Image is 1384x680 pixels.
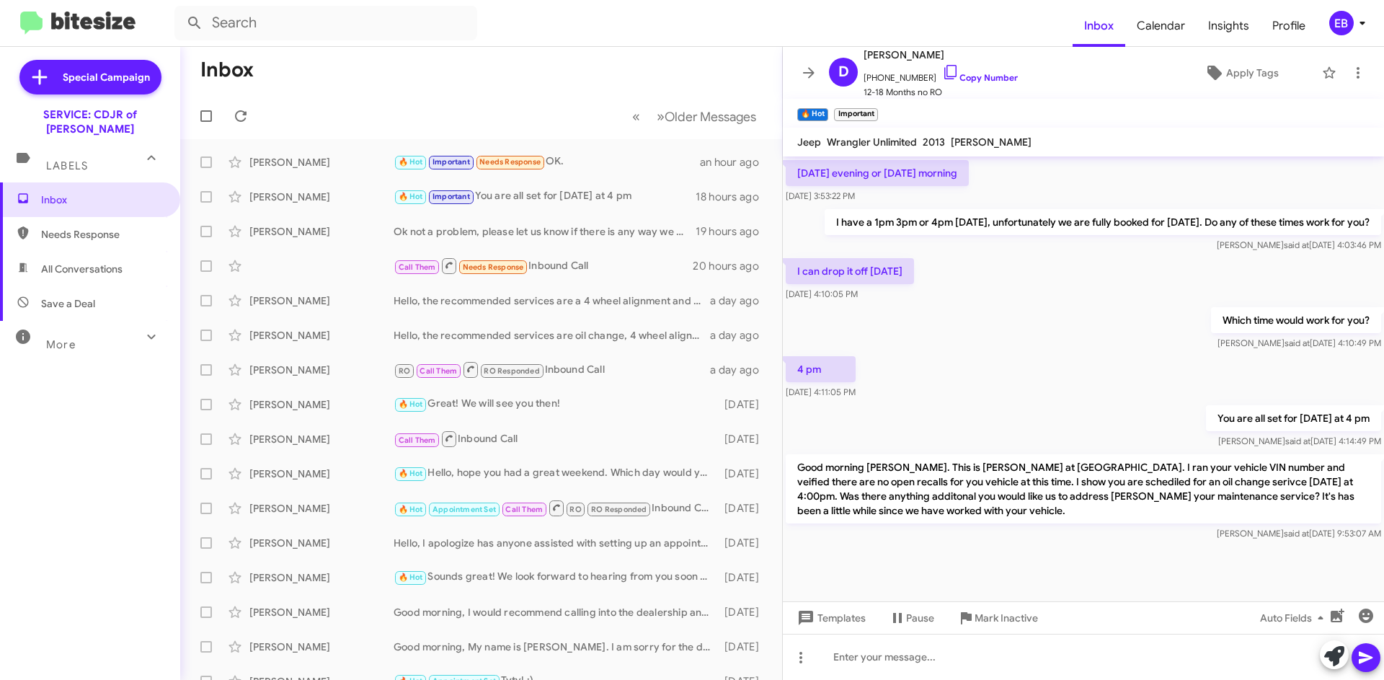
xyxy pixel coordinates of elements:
[63,70,150,84] span: Special Campaign
[46,159,88,172] span: Labels
[717,570,771,585] div: [DATE]
[249,293,394,308] div: [PERSON_NAME]
[906,605,934,631] span: Pause
[591,505,647,514] span: RO Responded
[249,605,394,619] div: [PERSON_NAME]
[710,293,771,308] div: a day ago
[399,469,423,478] span: 🔥 Hot
[825,209,1381,235] p: I have a 1pm 3pm or 4pm [DATE], unfortunately we are fully booked for [DATE]. Do any of these tim...
[696,190,771,204] div: 18 hours ago
[717,467,771,481] div: [DATE]
[394,536,717,550] div: Hello, I apologize has anyone assisted with setting up an appointment?
[1197,5,1261,47] a: Insights
[399,366,410,376] span: RO
[1329,11,1354,35] div: EB
[399,399,423,409] span: 🔥 Hot
[975,605,1038,631] span: Mark Inactive
[394,499,717,517] div: Inbound Call
[1226,60,1279,86] span: Apply Tags
[399,505,423,514] span: 🔥 Hot
[783,605,877,631] button: Templates
[1284,528,1309,539] span: said at
[624,102,649,131] button: Previous
[700,155,771,169] div: an hour ago
[399,573,423,582] span: 🔥 Hot
[1167,60,1315,86] button: Apply Tags
[394,257,693,275] div: Inbound Call
[1217,239,1381,250] span: [PERSON_NAME] [DATE] 4:03:46 PM
[174,6,477,40] input: Search
[710,328,771,343] div: a day ago
[41,227,164,242] span: Needs Response
[394,465,717,482] div: Hello, hope you had a great weekend. Which day would you prefer in the afternoon?
[249,570,394,585] div: [PERSON_NAME]
[942,72,1018,83] a: Copy Number
[797,136,821,149] span: Jeep
[249,640,394,654] div: [PERSON_NAME]
[665,109,756,125] span: Older Messages
[432,192,470,201] span: Important
[1261,5,1317,47] a: Profile
[394,293,710,308] div: Hello, the recommended services are a 4 wheel alignment and a cabin air filter. There are three r...
[710,363,771,377] div: a day ago
[717,536,771,550] div: [DATE]
[249,501,394,516] div: [PERSON_NAME]
[249,155,394,169] div: [PERSON_NAME]
[41,296,95,311] span: Save a Deal
[394,640,717,654] div: Good morning, My name is [PERSON_NAME]. I am sorry for the delayed response. I would recommend ca...
[1217,528,1381,539] span: [PERSON_NAME] [DATE] 9:53:07 AM
[864,63,1018,85] span: [PHONE_NUMBER]
[1211,307,1381,333] p: Which time would work for you?
[1285,337,1310,348] span: said at
[394,605,717,619] div: Good morning, I would recommend calling into the dealership and asking for the finance department...
[946,605,1050,631] button: Mark Inactive
[399,157,423,167] span: 🔥 Hot
[19,60,161,94] a: Special Campaign
[797,108,828,121] small: 🔥 Hot
[200,58,254,81] h1: Inbox
[1125,5,1197,47] a: Calendar
[1284,239,1309,250] span: said at
[399,192,423,201] span: 🔥 Hot
[394,224,696,239] div: Ok not a problem, please let us know if there is any way we can assist
[717,432,771,446] div: [DATE]
[1317,11,1368,35] button: EB
[420,366,457,376] span: Call Them
[394,396,717,412] div: Great! We will see you then!
[648,102,765,131] button: Next
[432,505,496,514] span: Appointment Set
[505,505,543,514] span: Call Them
[249,432,394,446] div: [PERSON_NAME]
[827,136,917,149] span: Wrangler Unlimited
[1073,5,1125,47] span: Inbox
[834,108,877,121] small: Important
[249,363,394,377] div: [PERSON_NAME]
[1218,436,1381,446] span: [PERSON_NAME] [DATE] 4:14:49 PM
[249,536,394,550] div: [PERSON_NAME]
[394,154,700,170] div: OK.
[717,640,771,654] div: [DATE]
[951,136,1032,149] span: [PERSON_NAME]
[484,366,539,376] span: RO Responded
[877,605,946,631] button: Pause
[786,454,1381,524] p: Good morning [PERSON_NAME]. This is [PERSON_NAME] at [GEOGRAPHIC_DATA]. I ran your vehicle VIN nu...
[1206,405,1381,431] p: You are all set for [DATE] at 4 pm
[394,188,696,205] div: You are all set for [DATE] at 4 pm
[786,258,914,284] p: I can drop it off [DATE]
[1260,605,1329,631] span: Auto Fields
[46,338,76,351] span: More
[41,262,123,276] span: All Conversations
[399,262,436,272] span: Call Them
[249,467,394,481] div: [PERSON_NAME]
[41,193,164,207] span: Inbox
[249,224,394,239] div: [PERSON_NAME]
[923,136,945,149] span: 2013
[693,259,771,273] div: 20 hours ago
[463,262,524,272] span: Needs Response
[1285,436,1310,446] span: said at
[786,190,855,201] span: [DATE] 3:53:22 PM
[249,397,394,412] div: [PERSON_NAME]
